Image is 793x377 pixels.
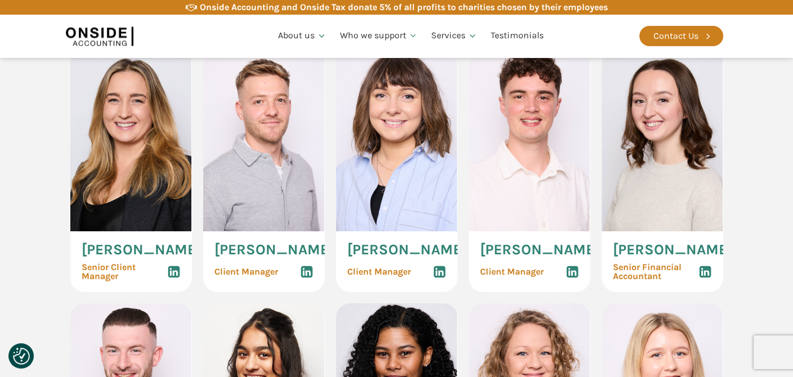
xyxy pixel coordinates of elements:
a: Who we support [333,17,425,55]
span: [PERSON_NAME] [480,243,599,257]
div: Contact Us [653,29,698,43]
span: [PERSON_NAME] [82,243,201,257]
span: [PERSON_NAME] [347,243,467,257]
a: Contact Us [639,26,723,46]
img: Onside Accounting [66,23,133,49]
span: [PERSON_NAME] [613,243,732,257]
span: Client Manager [214,267,278,276]
img: Revisit consent button [13,348,30,365]
button: Consent Preferences [13,348,30,365]
span: Senior Financial Accountant [613,263,698,281]
span: [PERSON_NAME] [214,243,334,257]
span: Senior Client Manager [82,263,167,281]
a: Services [424,17,484,55]
span: Client Manager [347,267,411,276]
a: Testimonials [484,17,550,55]
a: About us [271,17,333,55]
span: Client Manager [480,267,544,276]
